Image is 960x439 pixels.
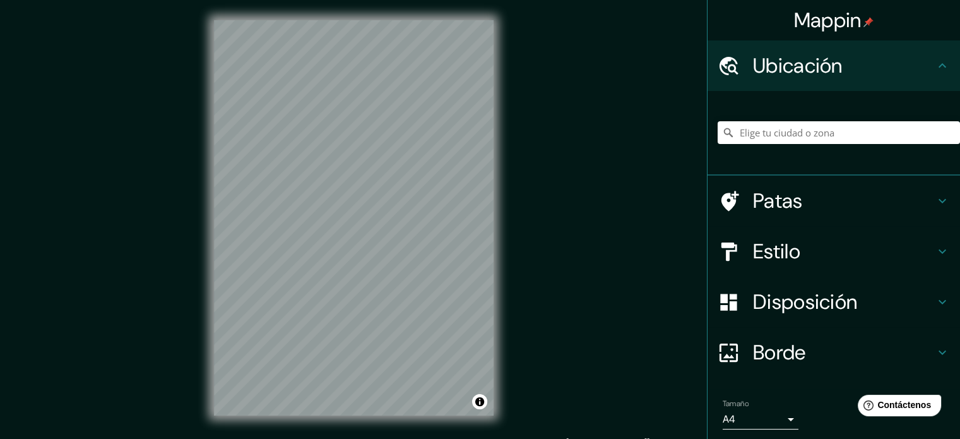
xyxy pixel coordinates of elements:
div: Disposición [708,277,960,327]
canvas: Mapa [214,20,494,416]
font: Estilo [753,238,800,265]
font: Ubicación [753,52,843,79]
input: Elige tu ciudad o zona [718,121,960,144]
font: A4 [723,412,735,426]
font: Patas [753,188,803,214]
div: Patas [708,176,960,226]
font: Mappin [794,7,862,33]
button: Activar o desactivar atribución [472,394,487,409]
div: Ubicación [708,40,960,91]
font: Borde [753,339,806,366]
div: A4 [723,409,798,430]
img: pin-icon.png [863,17,874,27]
div: Borde [708,327,960,378]
font: Disposición [753,289,857,315]
font: Tamaño [723,399,749,409]
div: Estilo [708,226,960,277]
iframe: Lanzador de widgets de ayuda [848,390,946,425]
